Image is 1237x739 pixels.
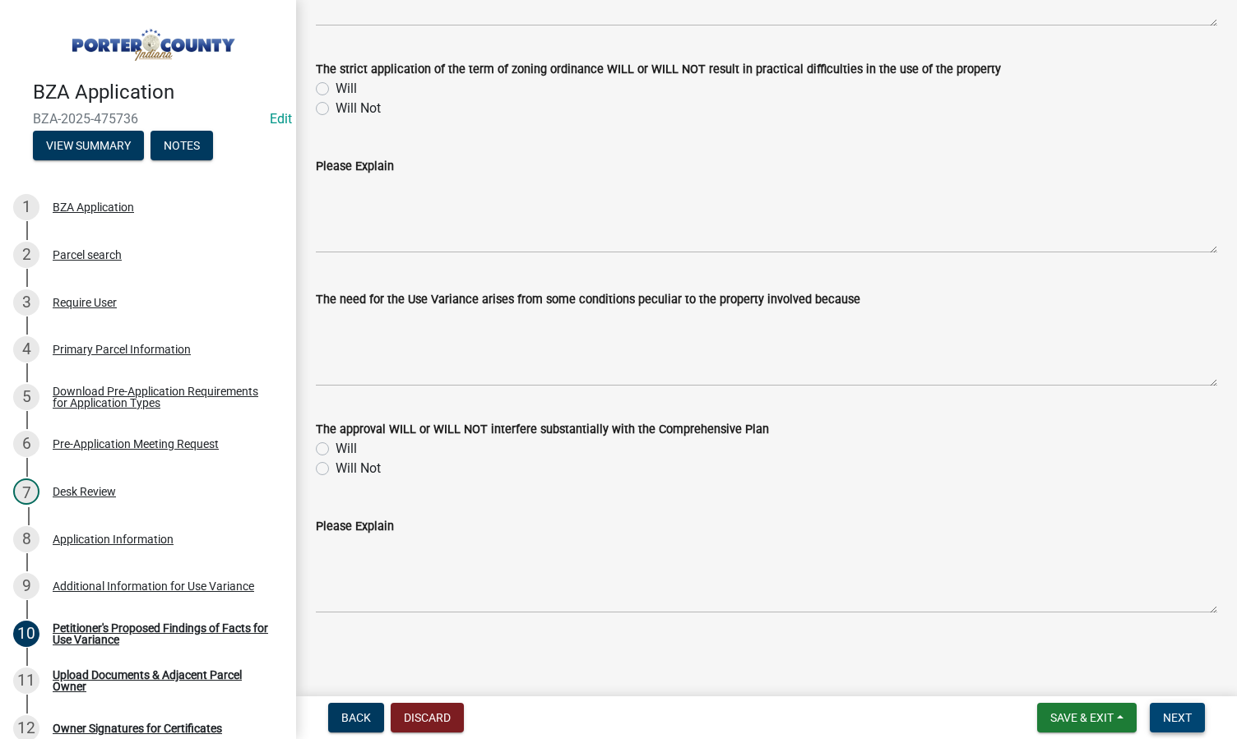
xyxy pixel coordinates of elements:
[53,580,254,592] div: Additional Information for Use Variance
[33,111,263,127] span: BZA-2025-475736
[53,249,122,261] div: Parcel search
[13,194,39,220] div: 1
[391,703,464,732] button: Discard
[53,622,270,645] div: Petitioner's Proposed Findings of Facts for Use Variance
[13,526,39,552] div: 8
[1150,703,1205,732] button: Next
[316,64,1001,76] label: The strict application of the term of zoning ordinance WILL or WILL NOT result in practical diffi...
[336,79,357,99] label: Will
[53,386,270,409] div: Download Pre-Application Requirements for Application Types
[336,439,357,459] label: Will
[1037,703,1137,732] button: Save & Exit
[33,81,283,104] h4: BZA Application
[33,17,270,63] img: Porter County, Indiana
[53,486,116,497] div: Desk Review
[13,573,39,599] div: 9
[1050,711,1114,724] span: Save & Exit
[316,294,860,306] label: The need for the Use Variance arises from some conditions peculiar to the property involved because
[53,297,117,308] div: Require User
[33,140,144,153] wm-modal-confirm: Summary
[13,384,39,410] div: 5
[151,140,213,153] wm-modal-confirm: Notes
[316,521,394,533] label: Please Explain
[13,431,39,457] div: 6
[13,478,39,505] div: 7
[53,669,270,692] div: Upload Documents & Adjacent Parcel Owner
[53,201,134,213] div: BZA Application
[53,723,222,734] div: Owner Signatures for Certificates
[336,459,381,478] label: Will Not
[270,111,292,127] a: Edit
[33,131,144,160] button: View Summary
[13,621,39,647] div: 10
[53,533,174,545] div: Application Information
[151,131,213,160] button: Notes
[1163,711,1192,724] span: Next
[53,344,191,355] div: Primary Parcel Information
[341,711,371,724] span: Back
[336,99,381,118] label: Will Not
[316,161,394,173] label: Please Explain
[13,242,39,268] div: 2
[53,438,219,450] div: Pre-Application Meeting Request
[13,667,39,694] div: 11
[328,703,384,732] button: Back
[13,289,39,316] div: 3
[13,336,39,363] div: 4
[270,111,292,127] wm-modal-confirm: Edit Application Number
[316,424,769,436] label: The approval WILL or WILL NOT interfere substantially with the Comprehensive Plan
